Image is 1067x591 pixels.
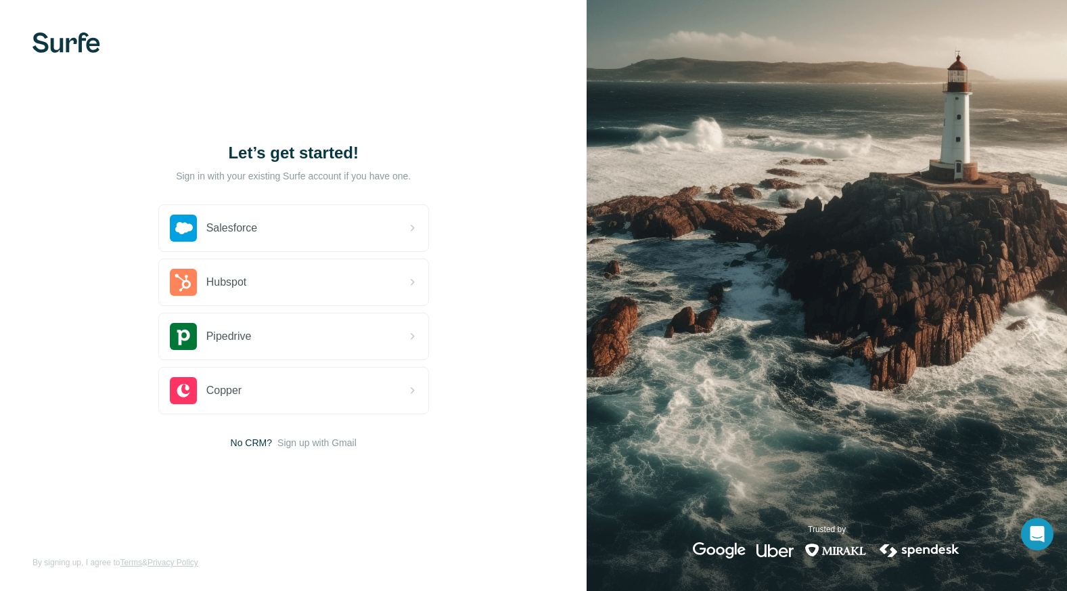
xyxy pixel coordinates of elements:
[176,169,411,183] p: Sign in with your existing Surfe account if you have one.
[808,523,846,535] p: Trusted by
[120,558,142,567] a: Terms
[170,269,197,296] img: hubspot's logo
[158,142,429,164] h1: Let’s get started!
[206,220,258,236] span: Salesforce
[170,215,197,242] img: salesforce's logo
[878,542,961,559] img: spendesk's logo
[693,542,746,559] img: google's logo
[756,542,794,559] img: uber's logo
[206,274,247,290] span: Hubspot
[277,436,357,450] button: Sign up with Gmail
[170,377,197,404] img: copper's logo
[206,382,242,399] span: Copper
[804,542,867,559] img: mirakl's logo
[147,558,198,567] a: Privacy Policy
[32,556,198,569] span: By signing up, I agree to &
[32,32,100,53] img: Surfe's logo
[170,323,197,350] img: pipedrive's logo
[206,328,252,345] span: Pipedrive
[1021,518,1053,550] div: Open Intercom Messenger
[231,436,272,450] span: No CRM?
